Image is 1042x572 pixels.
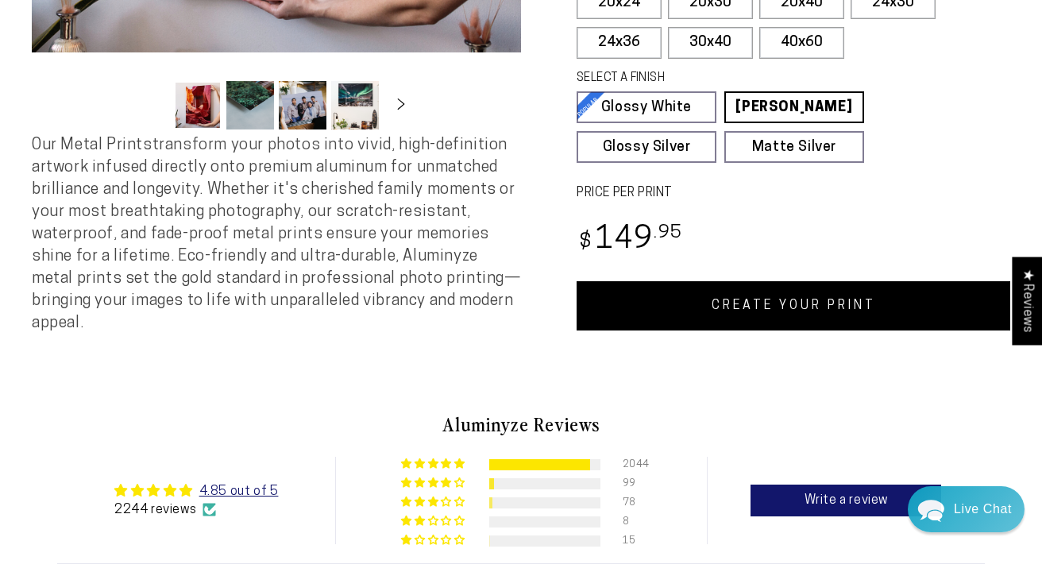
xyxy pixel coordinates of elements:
[577,91,716,123] a: Glossy White
[577,281,1010,330] a: CREATE YOUR PRINT
[107,425,230,450] a: Send a Message
[32,137,521,331] span: Our Metal Prints transform your photos into vivid, high-definition artwork infused directly onto ...
[114,481,278,500] div: Average rating is 4.85 stars
[199,485,279,498] a: 4.85 out of 5
[577,131,716,163] a: Glossy Silver
[579,232,592,253] span: $
[57,411,985,438] h2: Aluminyze Reviews
[577,27,662,59] label: 24x36
[23,74,315,87] div: We usually reply in a few hours.
[1012,257,1042,345] div: Click to open Judge.me floating reviews tab
[623,516,642,528] div: 8
[226,81,274,129] button: Load image 2 in gallery view
[203,503,216,516] img: Verified Checkmark
[577,184,1010,203] label: PRICE PER PRINT
[623,535,642,547] div: 15
[174,81,222,129] button: Load image 1 in gallery view
[279,81,326,129] button: Load image 3 in gallery view
[122,402,215,410] span: We run on
[170,399,214,411] span: Re:amaze
[115,24,156,65] img: Marie J
[751,485,941,516] a: Write a review
[577,70,831,87] legend: SELECT A FINISH
[623,497,642,508] div: 78
[954,486,1012,532] div: Contact Us Directly
[623,459,642,470] div: 2044
[114,501,278,519] div: 2244 reviews
[401,535,467,547] div: 1% (15) reviews with 1 star rating
[384,88,419,123] button: Slide right
[331,81,379,129] button: Load image 4 in gallery view
[401,497,467,508] div: 3% (78) reviews with 3 star rating
[401,516,467,528] div: 0% (8) reviews with 2 star rating
[759,27,844,59] label: 40x60
[401,458,467,470] div: 91% (2044) reviews with 5 star rating
[668,27,753,59] label: 30x40
[577,225,682,256] bdi: 149
[149,24,190,65] img: John
[623,478,642,489] div: 99
[182,24,223,65] img: Helga
[134,88,169,123] button: Slide left
[908,486,1025,532] div: Chat widget toggle
[724,91,864,123] a: [PERSON_NAME]
[401,477,467,489] div: 4% (99) reviews with 4 star rating
[654,224,682,242] sup: .95
[724,131,864,163] a: Matte Silver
